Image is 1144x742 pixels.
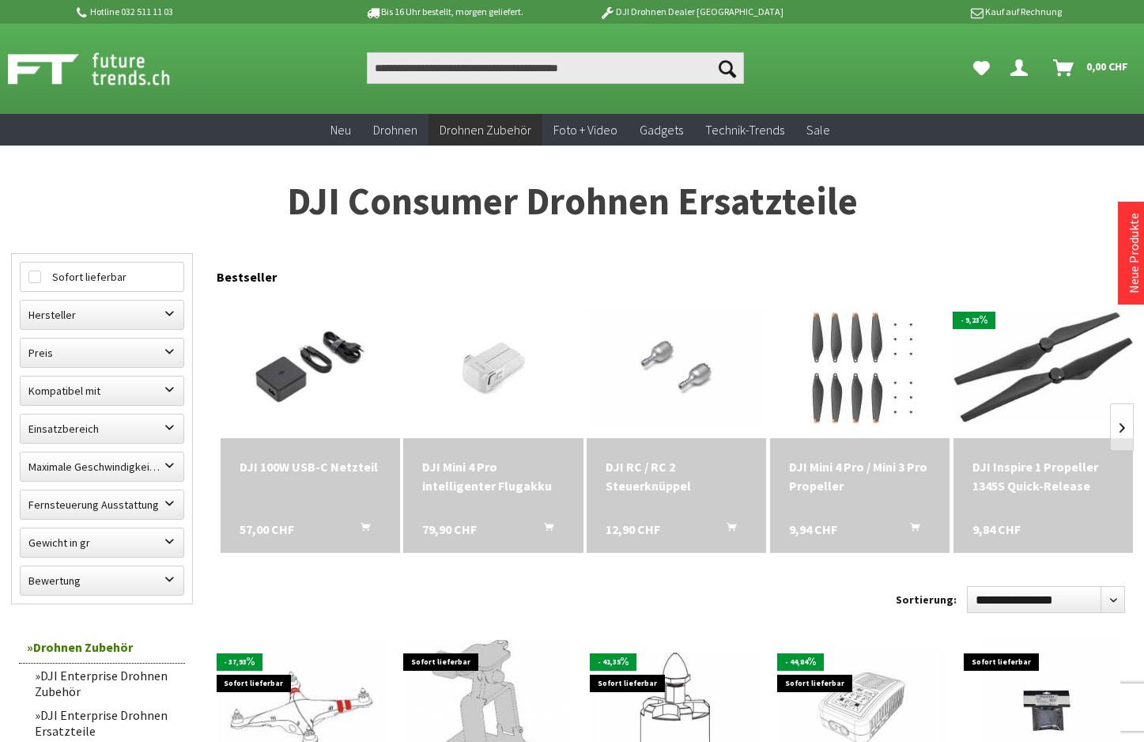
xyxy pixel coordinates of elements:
button: In den Warenkorb [525,520,563,540]
span: Sale [806,122,830,138]
a: DJI Mini 4 Pro / Mini 3 Pro Propeller 9,94 CHF In den Warenkorb [789,457,931,495]
span: Neu [330,122,351,138]
a: Warenkorb [1047,52,1136,84]
span: 79,90 CHF [422,520,477,539]
a: DJI Enterprise Drohnen Zubehör [27,664,185,703]
span: 9,84 CHF [972,520,1021,539]
a: Drohnen Zubehör [19,631,185,664]
a: Sale [795,114,841,146]
button: Suchen [711,52,744,84]
label: Einsatzbereich [21,415,183,443]
img: DJI Inspire 1 Propeller 1345S Quick-Release [953,312,1133,422]
label: Maximale Geschwindigkeit in km/h [21,452,183,481]
button: In den Warenkorb [342,520,379,540]
a: Technik-Trends [694,114,795,146]
span: 57,00 CHF [240,520,294,539]
a: Drohnen Zubehör [429,114,542,146]
label: Bewertung [21,566,183,595]
button: In den Warenkorb [891,520,929,540]
img: Shop Futuretrends - zur Startseite wechseln [8,49,205,89]
p: Hotline 032 511 11 03 [74,2,321,21]
a: Foto + Video [542,114,629,146]
label: Kompatibel mit [21,377,183,405]
label: Preis [21,339,183,367]
p: Bis 16 Uhr bestellt, morgen geliefert. [321,2,568,21]
span: 12,90 CHF [606,520,660,539]
a: Neu [319,114,362,146]
span: Foto + Video [553,122,617,138]
span: Technik-Trends [705,122,784,138]
h1: DJI Consumer Drohnen Ersatzteile [11,182,1133,221]
p: DJI Drohnen Dealer [GEOGRAPHIC_DATA] [568,2,814,21]
div: DJI RC / RC 2 Steuerknüppel [606,457,747,495]
a: Drohnen [362,114,429,146]
label: Hersteller [21,301,183,329]
a: DJI RC / RC 2 Steuerknüppel 12,90 CHF In den Warenkorb [606,457,747,495]
span: 9,94 CHF [789,520,837,539]
div: DJI Mini 4 Pro intelligenter Flugakku [422,457,564,495]
label: Gewicht in gr [21,528,183,557]
a: DJI Mini 4 Pro intelligenter Flugakku 79,90 CHF In den Warenkorb [422,457,564,495]
div: DJI Mini 4 Pro / Mini 3 Pro Propeller [789,457,931,495]
img: DJI Mini 4 Pro intelligenter Flugakku [405,296,583,438]
a: DJI Inspire 1 Propeller 1345S Quick-Release 9,84 CHF [972,457,1114,495]
p: Kauf auf Rechnung [815,2,1062,21]
img: DJI Mini 4 Pro / Mini 3 Pro Propeller [771,296,949,438]
label: Sortierung: [896,587,957,612]
img: DJI RC / RC 2 Steuerknüppel [587,308,766,427]
span: 0,00 CHF [1086,54,1128,79]
label: Fernsteuerung Ausstattung [21,490,183,519]
a: Gadgets [629,114,694,146]
div: Bestseller [217,253,1133,293]
span: Drohnen [373,122,417,138]
span: Drohnen Zubehör [440,122,531,138]
div: DJI Inspire 1 Propeller 1345S Quick-Release [972,457,1114,495]
img: DJI 100W USB-C Netzteil [221,308,400,427]
a: Dein Konto [1004,52,1040,84]
button: In den Warenkorb [708,520,746,540]
a: Meine Favoriten [965,52,998,84]
a: Neue Produkte [1126,213,1142,293]
div: DJI 100W USB-C Netzteil [240,457,381,476]
input: Produkt, Marke, Kategorie, EAN, Artikelnummer… [367,52,743,84]
span: Gadgets [640,122,683,138]
a: DJI 100W USB-C Netzteil 57,00 CHF In den Warenkorb [240,457,381,476]
label: Sofort lieferbar [21,263,183,291]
